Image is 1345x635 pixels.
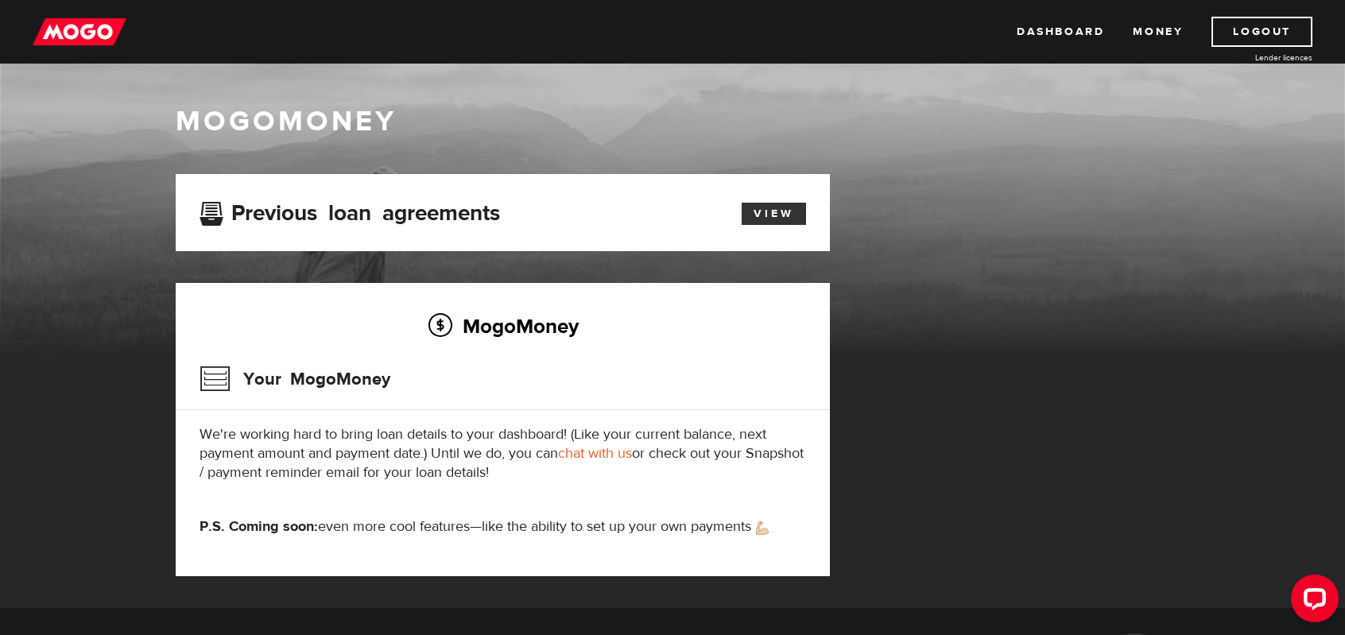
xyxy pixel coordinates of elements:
img: strong arm emoji [756,521,769,535]
h1: MogoMoney [176,105,1169,138]
h2: MogoMoney [200,309,806,343]
iframe: LiveChat chat widget [1278,568,1345,635]
h3: Previous loan agreements [200,200,500,221]
a: Logout [1211,17,1312,47]
h3: Your MogoMoney [200,358,390,400]
strong: P.S. Coming soon: [200,517,318,536]
a: View [742,203,806,225]
p: even more cool features—like the ability to set up your own payments [200,517,806,536]
a: Money [1133,17,1183,47]
p: We're working hard to bring loan details to your dashboard! (Like your current balance, next paym... [200,425,806,482]
img: mogo_logo-11ee424be714fa7cbb0f0f49df9e16ec.png [33,17,126,47]
a: Lender licences [1193,52,1312,64]
a: chat with us [558,444,632,463]
a: Dashboard [1017,17,1104,47]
